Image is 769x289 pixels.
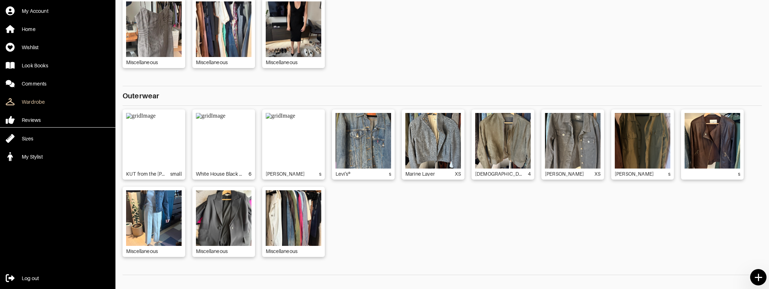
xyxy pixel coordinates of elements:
[738,170,740,176] div: s
[22,98,45,105] div: Wardrobe
[170,170,182,176] div: small
[266,248,301,253] div: Miscellaneous
[22,117,41,124] div: Reviews
[528,170,531,176] div: 4
[475,170,528,176] div: [DEMOGRAPHIC_DATA]
[126,59,161,64] div: Miscellaneous
[615,170,657,176] div: [PERSON_NAME]
[126,248,161,253] div: Miscellaneous
[22,135,33,142] div: Sizes
[22,275,39,282] div: Log out
[336,113,391,169] img: gridImage
[196,113,251,169] img: gridImage
[22,44,38,51] div: Wishlist
[196,170,249,176] div: White House Black Market
[594,170,601,176] div: XS
[22,26,36,33] div: Home
[405,170,438,176] div: Marine Layer
[685,113,740,169] img: gridImage
[545,170,587,176] div: [PERSON_NAME]
[455,170,461,176] div: XS
[266,59,301,64] div: Miscellaneous
[126,170,170,176] div: KUT from the [PERSON_NAME]
[336,170,354,176] div: Levi's®
[475,113,531,169] img: gridImage
[668,170,670,176] div: s
[22,153,43,160] div: My Stylist
[319,170,321,176] div: s
[545,113,601,169] img: gridImage
[405,113,461,169] img: gridImage
[266,1,321,57] img: gridImage
[615,113,670,169] img: gridImage
[126,113,182,169] img: gridImage
[126,190,182,246] img: gridImage
[266,113,321,169] img: gridImage
[22,80,46,87] div: Comments
[22,7,48,15] div: My Account
[249,170,251,176] div: 6
[196,59,231,64] div: Miscellaneous
[126,1,182,57] img: gridImage
[22,62,48,69] div: Look Books
[196,1,251,57] img: gridImage
[196,190,251,246] img: gridImage
[389,170,391,176] div: s
[266,170,308,176] div: [PERSON_NAME]
[123,86,762,106] p: Outerwear
[196,248,231,253] div: Miscellaneous
[266,190,321,246] img: gridImage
